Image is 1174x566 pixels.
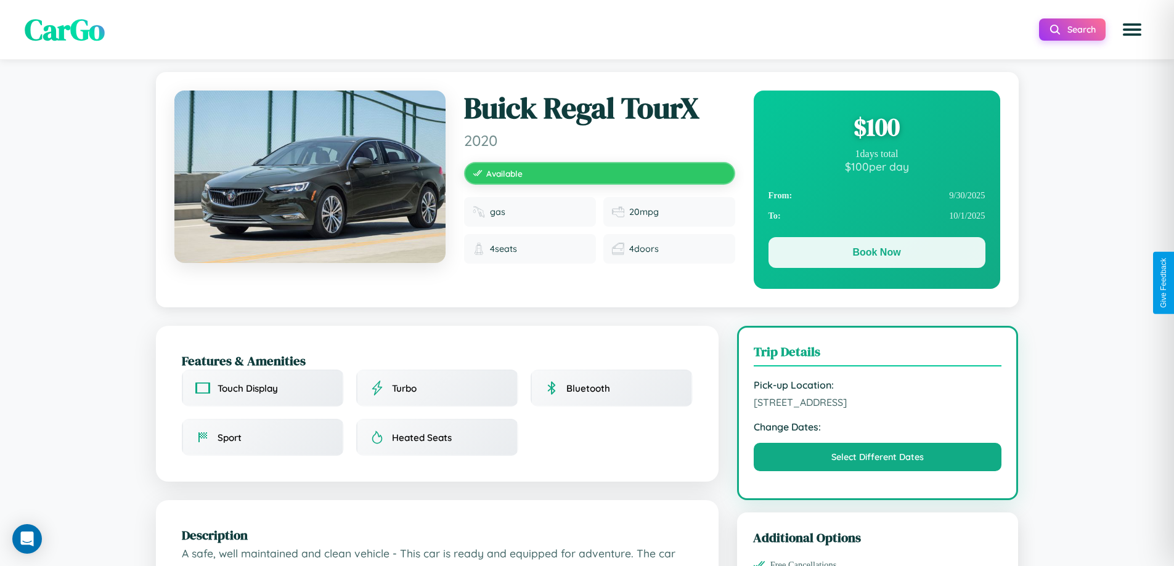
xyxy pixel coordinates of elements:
img: Seats [473,243,485,255]
div: 10 / 1 / 2025 [768,206,985,226]
span: 4 seats [490,243,517,254]
div: 9 / 30 / 2025 [768,185,985,206]
h3: Trip Details [754,342,1002,366]
img: Doors [612,243,624,255]
button: Select Different Dates [754,443,1002,471]
strong: Pick-up Location: [754,379,1002,391]
span: Available [486,168,523,179]
div: 1 days total [768,148,985,160]
span: Turbo [392,382,417,394]
span: Search [1067,24,1096,35]
div: $ 100 [768,110,985,144]
button: Open menu [1115,12,1149,47]
div: Give Feedback [1159,258,1168,308]
span: Sport [218,432,242,443]
h1: Buick Regal TourX [464,91,735,126]
span: gas [490,206,505,217]
strong: From: [768,190,793,201]
img: Fuel efficiency [612,206,624,218]
h2: Features & Amenities [182,352,693,370]
span: 20 mpg [629,206,659,217]
strong: To: [768,211,781,221]
span: Bluetooth [566,382,610,394]
span: Touch Display [218,382,278,394]
strong: Change Dates: [754,421,1002,433]
div: $ 100 per day [768,160,985,173]
button: Book Now [768,237,985,268]
div: Open Intercom Messenger [12,524,42,554]
span: [STREET_ADDRESS] [754,396,1002,408]
h2: Description [182,526,693,544]
button: Search [1039,18,1106,41]
img: Fuel type [473,206,485,218]
span: 4 doors [629,243,659,254]
span: 2020 [464,131,735,150]
h3: Additional Options [753,528,1003,546]
span: Heated Seats [392,432,452,443]
img: Buick Regal TourX 2020 [174,91,446,263]
span: CarGo [25,9,105,50]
